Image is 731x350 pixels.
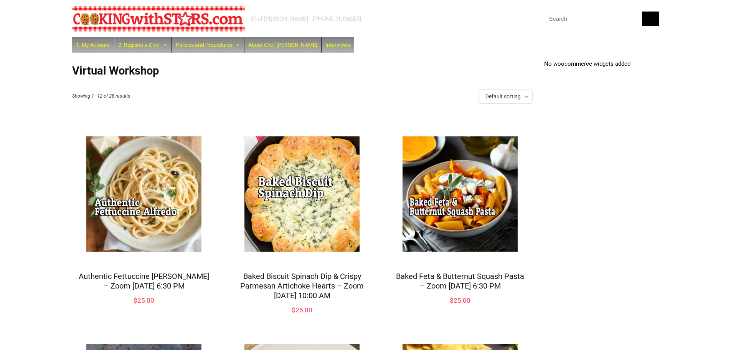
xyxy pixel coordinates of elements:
span: $ [292,306,295,314]
bdi: 25.00 [450,297,470,304]
span: $ [134,297,137,304]
p: No woocommerce widgets added [544,60,659,67]
input: Search [544,12,659,26]
a: Interviews [322,37,354,53]
h1: Virtual Workshop [72,64,533,77]
img: Baked Feta & Butternut Squash Pasta – Zoom Monday Oct 13, 2025 @ 6:30 PM [389,123,532,266]
a: 2. Register a Chef [114,37,172,53]
a: Authentic Fettuccine [PERSON_NAME] – Zoom [DATE] 6:30 PM [79,272,209,290]
bdi: 25.00 [292,306,312,314]
span: Default sorting [485,93,521,100]
p: Showing 1–12 of 28 results [72,89,134,103]
img: Chef Paula's Cooking With Stars [72,6,245,32]
a: Policies and Procedures [172,37,244,53]
img: Authentic Fettuccine Alfredo – Zoom Monday March 3, 2025 @ 6:30 PM [73,123,216,266]
span: $ [450,297,454,304]
a: Baked Biscuit Spinach Dip & Crispy Parmesan Artichoke Hearts – Zoom [DATE] 10:00 AM [240,272,364,300]
img: Baked Biscuit Spinach Dip & Crispy Parmesan Artichoke Hearts – Zoom Sunday Feb 2, 2025 @ 10:00 AM [231,123,374,266]
a: 1. My Account [72,37,114,53]
a: About Chef [PERSON_NAME] [244,37,321,53]
a: Baked Feta & Butternut Squash Pasta – Zoom [DATE] 6:30 PM [396,272,524,290]
bdi: 25.00 [134,297,154,304]
div: Chef [PERSON_NAME] - [PHONE_NUMBER] [251,15,361,23]
button: Search [642,12,659,26]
